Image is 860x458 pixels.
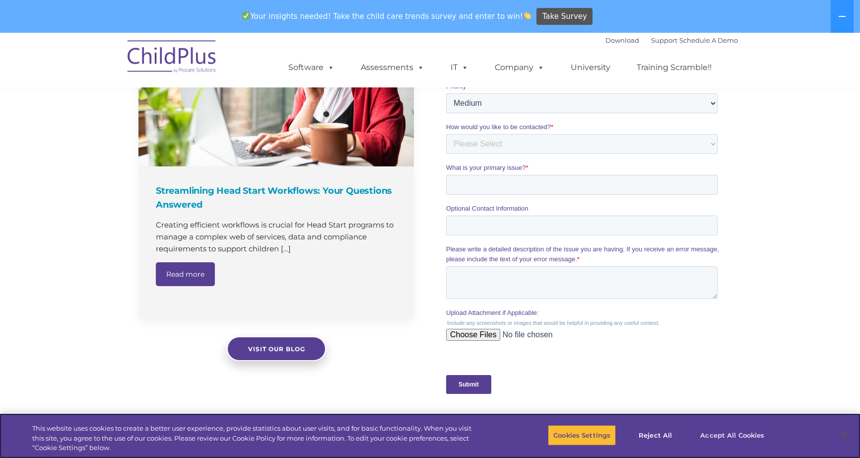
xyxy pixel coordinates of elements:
a: Training Scramble!! [627,58,722,77]
span: Your insights needed! Take the child care trends survey and enter to win! [238,6,535,26]
a: Schedule A Demo [679,36,738,44]
a: Software [278,58,344,77]
img: ChildPlus by Procare Solutions [123,33,222,83]
a: Company [485,58,554,77]
a: University [561,58,620,77]
a: Support [651,36,677,44]
button: Close [833,424,855,446]
a: Read more [156,262,215,286]
img: 👏 [524,12,531,19]
span: Visit our blog [248,345,305,353]
a: Take Survey [536,8,593,25]
button: Reject All [624,425,686,446]
p: Creating efficient workflows is crucial for Head Start programs to manage a complex web of servic... [156,219,399,255]
button: Cookies Settings [548,425,616,446]
button: Accept All Cookies [695,425,770,446]
a: IT [441,58,478,77]
span: Take Survey [542,8,587,25]
div: This website uses cookies to create a better user experience, provide statistics about user visit... [32,424,473,453]
a: Visit our blog [227,336,326,361]
a: Download [605,36,639,44]
a: Assessments [351,58,434,77]
img: ✅ [242,12,250,19]
font: | [605,36,738,44]
h4: Streamlining Head Start Workflows: Your Questions Answered [156,184,399,212]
